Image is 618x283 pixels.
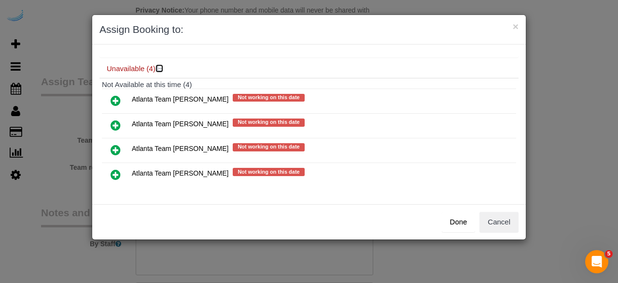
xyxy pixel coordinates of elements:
span: 5 [605,250,613,258]
span: Atlanta Team [PERSON_NAME] [132,145,228,153]
button: Cancel [479,212,519,232]
span: Not working on this date [233,119,304,126]
h3: Assign Booking to: [99,22,519,37]
button: × [513,21,519,31]
span: Not working on this date [233,168,304,176]
span: Not working on this date [233,94,304,102]
button: Done [442,212,476,232]
span: Atlanta Team [PERSON_NAME] [132,120,228,128]
span: Not working on this date [233,143,304,151]
h4: Not Available at this time (4) [102,81,516,89]
iframe: Intercom live chat [585,250,608,273]
span: Atlanta Team [PERSON_NAME] [132,170,228,178]
span: Atlanta Team [PERSON_NAME] [132,95,228,103]
h4: Unavailable (4) [107,65,511,73]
